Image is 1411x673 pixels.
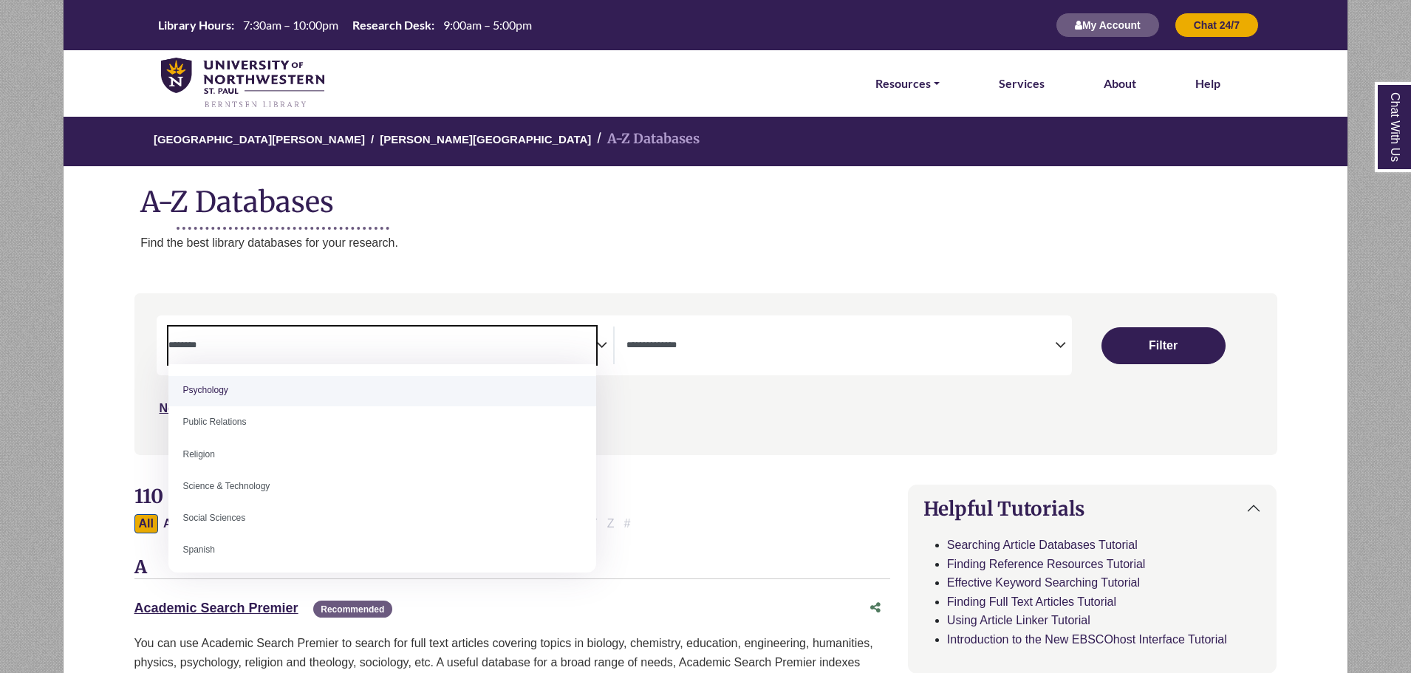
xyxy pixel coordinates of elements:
th: Research Desk: [346,17,435,33]
a: About [1104,74,1136,93]
span: 9:00am – 5:00pm [443,18,532,32]
nav: breadcrumb [63,115,1347,166]
textarea: Search [168,341,597,352]
a: Chat 24/7 [1175,18,1259,31]
a: Academic Search Premier [134,601,298,615]
span: Recommended [313,601,392,618]
li: Social Sciences [168,502,596,534]
a: Hours Today [152,17,538,34]
span: 7:30am – 10:00pm [243,18,338,32]
span: 110 Databases [134,484,264,508]
a: [GEOGRAPHIC_DATA][PERSON_NAME] [154,131,365,146]
button: Share this database [861,594,890,622]
li: Science & Technology [168,471,596,502]
a: Introduction to the New EBSCOhost Interface Tutorial [947,633,1227,646]
a: Effective Keyword Searching Tutorial [947,576,1140,589]
li: Public Relations [168,406,596,438]
div: Alpha-list to filter by first letter of database name [134,516,637,529]
button: Filter Results A [159,514,177,533]
a: Finding Reference Resources Tutorial [947,558,1146,570]
li: Religion [168,439,596,471]
button: Chat 24/7 [1175,13,1259,38]
textarea: Search [626,341,1055,352]
li: Spanish [168,534,596,566]
nav: Search filters [134,293,1277,454]
a: Help [1195,74,1220,93]
a: Not sure where to start? Check our Recommended Databases. [160,402,510,414]
button: Helpful Tutorials [909,485,1277,532]
a: Searching Article Databases Tutorial [947,539,1138,551]
button: All [134,514,158,533]
a: Using Article Linker Tutorial [947,614,1090,626]
th: Library Hours: [152,17,235,33]
li: A-Z Databases [591,129,700,150]
a: Resources [875,74,940,93]
li: Psychology [168,375,596,406]
button: Submit for Search Results [1101,327,1226,364]
a: Finding Full Text Articles Tutorial [947,595,1116,608]
h1: A-Z Databases [64,174,1347,219]
img: library_home [161,58,324,109]
a: My Account [1056,18,1160,31]
p: Find the best library databases for your research. [140,233,1347,253]
table: Hours Today [152,17,538,31]
a: Services [999,74,1045,93]
a: [PERSON_NAME][GEOGRAPHIC_DATA] [380,131,591,146]
h3: A [134,557,890,579]
button: My Account [1056,13,1160,38]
